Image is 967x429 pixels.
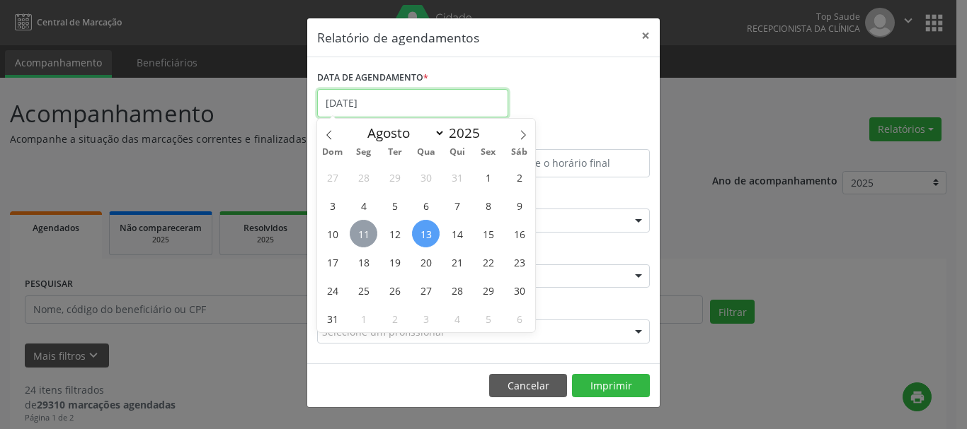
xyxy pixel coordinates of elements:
[411,148,442,157] span: Qua
[474,192,502,219] span: Agosto 8, 2025
[381,276,408,304] span: Agosto 26, 2025
[474,163,502,191] span: Agosto 1, 2025
[381,192,408,219] span: Agosto 5, 2025
[445,124,492,142] input: Year
[474,248,502,276] span: Agosto 22, 2025
[474,220,502,247] span: Agosto 15, 2025
[505,305,533,332] span: Setembro 6, 2025
[442,148,473,157] span: Qui
[443,248,471,276] span: Agosto 21, 2025
[489,374,567,398] button: Cancelar
[317,89,508,117] input: Selecione uma data ou intervalo
[350,163,377,191] span: Julho 28, 2025
[412,192,440,219] span: Agosto 6, 2025
[360,123,445,143] select: Month
[487,149,650,177] input: Selecione o horário final
[443,163,471,191] span: Julho 31, 2025
[505,192,533,219] span: Agosto 9, 2025
[412,220,440,247] span: Agosto 13, 2025
[319,192,346,219] span: Agosto 3, 2025
[487,127,650,149] label: ATÉ
[443,276,471,304] span: Agosto 28, 2025
[350,305,377,332] span: Setembro 1, 2025
[381,305,408,332] span: Setembro 2, 2025
[412,276,440,304] span: Agosto 27, 2025
[474,305,502,332] span: Setembro 5, 2025
[443,192,471,219] span: Agosto 7, 2025
[350,220,377,247] span: Agosto 11, 2025
[350,276,377,304] span: Agosto 25, 2025
[443,220,471,247] span: Agosto 14, 2025
[319,276,346,304] span: Agosto 24, 2025
[322,324,444,339] span: Selecione um profissional
[319,305,346,332] span: Agosto 31, 2025
[412,305,440,332] span: Setembro 3, 2025
[350,192,377,219] span: Agosto 4, 2025
[504,148,535,157] span: Sáb
[319,248,346,276] span: Agosto 17, 2025
[317,67,428,89] label: DATA DE AGENDAMENTO
[572,374,650,398] button: Imprimir
[412,163,440,191] span: Julho 30, 2025
[348,148,379,157] span: Seg
[505,220,533,247] span: Agosto 16, 2025
[381,163,408,191] span: Julho 29, 2025
[381,248,408,276] span: Agosto 19, 2025
[381,220,408,247] span: Agosto 12, 2025
[443,305,471,332] span: Setembro 4, 2025
[379,148,411,157] span: Ter
[317,148,348,157] span: Dom
[631,18,660,53] button: Close
[474,276,502,304] span: Agosto 29, 2025
[505,248,533,276] span: Agosto 23, 2025
[317,28,479,47] h5: Relatório de agendamentos
[473,148,504,157] span: Sex
[505,276,533,304] span: Agosto 30, 2025
[350,248,377,276] span: Agosto 18, 2025
[412,248,440,276] span: Agosto 20, 2025
[319,163,346,191] span: Julho 27, 2025
[505,163,533,191] span: Agosto 2, 2025
[319,220,346,247] span: Agosto 10, 2025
